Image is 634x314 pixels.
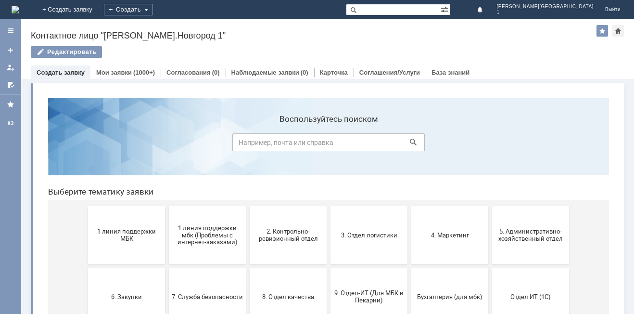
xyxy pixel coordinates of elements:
[3,60,18,75] a: Мои заявки
[3,42,18,58] a: Создать заявку
[452,116,529,173] button: 5. Административно-хозяйственный отдел
[497,4,594,10] span: [PERSON_NAME][GEOGRAPHIC_DATA]
[209,177,286,235] button: 8. Отдел качества
[290,177,367,235] button: 9. Отдел-ИТ (Для МБК и Пекарни)
[371,116,448,173] button: 4. Маркетинг
[359,69,420,76] a: Соглашения/Услуги
[192,24,384,33] label: Воспользуйтесь поиском
[374,261,445,275] span: Это соглашение не активно!
[128,177,205,235] button: 7. Служба безопасности
[290,116,367,173] button: 3. Отдел логистики
[131,264,203,271] span: Отдел-ИТ (Офис)
[96,69,132,76] a: Мои заявки
[104,4,153,15] div: Создать
[51,137,122,152] span: 1 линия поддержки МБК
[374,141,445,148] span: 4. Маркетинг
[51,202,122,209] span: 6. Закупки
[3,116,18,131] a: КЗ
[320,69,348,76] a: Карточка
[371,239,448,297] button: Это соглашение не активно!
[452,177,529,235] button: Отдел ИТ (1С)
[131,133,203,155] span: 1 линия поддержки мбк (Проблемы с интернет-заказами)
[12,6,19,13] a: Перейти на домашнюю страницу
[231,69,299,76] a: Наблюдаемые заявки
[212,137,283,152] span: 2. Контрольно-ревизионный отдел
[452,239,529,297] button: [PERSON_NAME]. Услуги ИТ для МБК (оформляет L1)
[293,199,364,213] span: 9. Отдел-ИТ (Для МБК и Пекарни)
[48,177,125,235] button: 6. Закупки
[209,239,286,297] button: Финансовый отдел
[612,25,624,37] div: Сделать домашней страницей
[290,239,367,297] button: Франчайзинг
[48,116,125,173] button: 1 линия поддержки МБК
[212,69,220,76] div: (0)
[192,43,384,61] input: Например, почта или справка
[455,257,526,278] span: [PERSON_NAME]. Услуги ИТ для МБК (оформляет L1)
[497,10,594,15] span: 1
[51,261,122,275] span: Отдел-ИТ (Битрикс24 и CRM)
[37,69,85,76] a: Создать заявку
[128,239,205,297] button: Отдел-ИТ (Офис)
[371,177,448,235] button: Бухгалтерия (для мбк)
[301,69,308,76] div: (0)
[455,137,526,152] span: 5. Административно-хозяйственный отдел
[8,96,569,106] header: Выберите тематику заявки
[596,25,608,37] div: Добавить в избранное
[31,31,596,40] div: Контактное лицо "[PERSON_NAME].Новгород 1"
[12,6,19,13] img: logo
[431,69,469,76] a: База знаний
[133,69,155,76] div: (1000+)
[212,202,283,209] span: 8. Отдел качества
[212,264,283,271] span: Финансовый отдел
[166,69,211,76] a: Согласования
[128,116,205,173] button: 1 линия поддержки мбк (Проблемы с интернет-заказами)
[293,141,364,148] span: 3. Отдел логистики
[131,202,203,209] span: 7. Служба безопасности
[48,239,125,297] button: Отдел-ИТ (Битрикс24 и CRM)
[293,264,364,271] span: Франчайзинг
[455,202,526,209] span: Отдел ИТ (1С)
[3,120,18,128] div: КЗ
[3,77,18,92] a: Мои согласования
[374,202,445,209] span: Бухгалтерия (для мбк)
[209,116,286,173] button: 2. Контрольно-ревизионный отдел
[441,4,450,13] span: Расширенный поиск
